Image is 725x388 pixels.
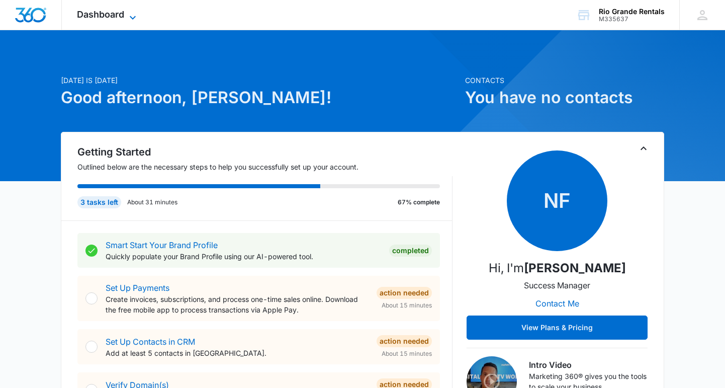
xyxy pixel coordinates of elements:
a: Set Up Payments [106,283,169,293]
button: View Plans & Pricing [467,316,648,340]
p: Success Manager [524,279,590,291]
p: [DATE] is [DATE] [61,75,459,86]
div: Action Needed [377,287,432,299]
div: Action Needed [377,335,432,347]
strong: [PERSON_NAME] [524,261,626,275]
p: About 31 minutes [127,198,177,207]
p: Quickly populate your Brand Profile using our AI-powered tool. [106,251,381,262]
button: Contact Me [525,291,589,316]
div: Completed [389,245,432,257]
span: About 15 minutes [382,349,432,358]
button: Toggle Collapse [638,142,650,154]
p: Create invoices, subscriptions, and process one-time sales online. Download the free mobile app t... [106,294,369,315]
div: account name [599,8,665,16]
h2: Getting Started [77,144,452,160]
h1: Good afternoon, [PERSON_NAME]! [61,86,459,110]
a: Set Up Contacts in CRM [106,337,195,347]
div: 3 tasks left [77,196,121,208]
p: Contacts [465,75,664,86]
h1: You have no contacts [465,86,664,110]
a: Smart Start Your Brand Profile [106,240,218,250]
span: Dashboard [77,9,124,20]
p: Add at least 5 contacts in [GEOGRAPHIC_DATA]. [106,348,369,358]
div: account id [599,16,665,23]
span: About 15 minutes [382,301,432,310]
span: NF [507,150,607,251]
p: Outlined below are the necessary steps to help you successfully set up your account. [77,162,452,172]
p: 67% complete [398,198,440,207]
h3: Intro Video [529,359,648,371]
p: Hi, I'm [489,259,626,277]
